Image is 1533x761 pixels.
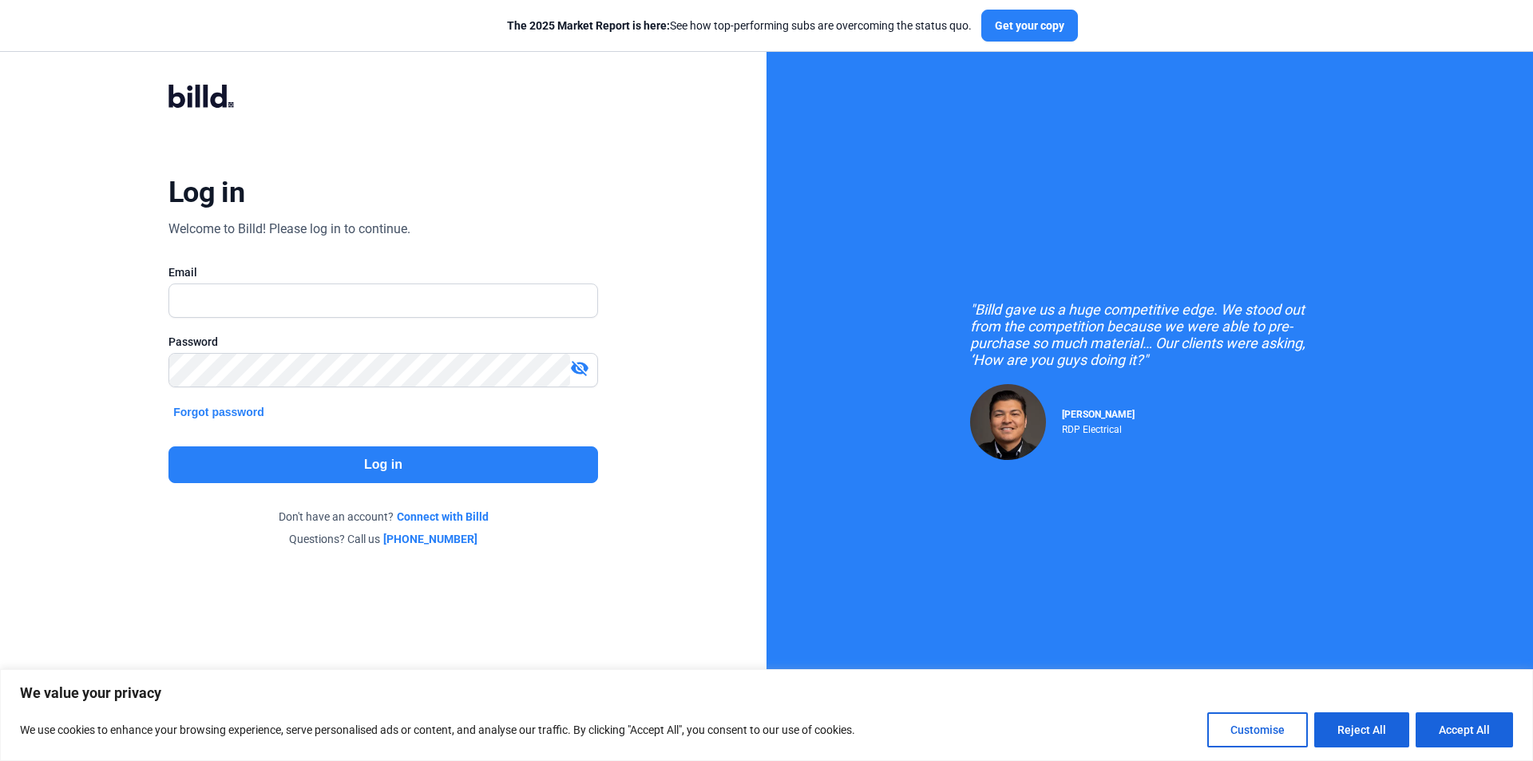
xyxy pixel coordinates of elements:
button: Forgot password [168,403,269,421]
img: Raul Pacheco [970,384,1046,460]
span: The 2025 Market Report is here: [507,19,670,32]
div: Log in [168,175,244,210]
p: We value your privacy [20,684,1513,703]
p: We use cookies to enhance your browsing experience, serve personalised ads or content, and analys... [20,720,855,739]
div: RDP Electrical [1062,420,1135,435]
a: [PHONE_NUMBER] [383,531,477,547]
button: Log in [168,446,598,483]
button: Customise [1207,712,1308,747]
button: Reject All [1314,712,1409,747]
div: Don't have an account? [168,509,598,525]
a: Connect with Billd [397,509,489,525]
div: Questions? Call us [168,531,598,547]
div: Password [168,334,598,350]
button: Accept All [1416,712,1513,747]
button: Get your copy [981,10,1078,42]
div: See how top-performing subs are overcoming the status quo. [507,18,972,34]
span: [PERSON_NAME] [1062,409,1135,420]
mat-icon: visibility_off [570,359,589,378]
div: Welcome to Billd! Please log in to continue. [168,220,410,239]
div: "Billd gave us a huge competitive edge. We stood out from the competition because we were able to... [970,301,1329,368]
div: Email [168,264,598,280]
